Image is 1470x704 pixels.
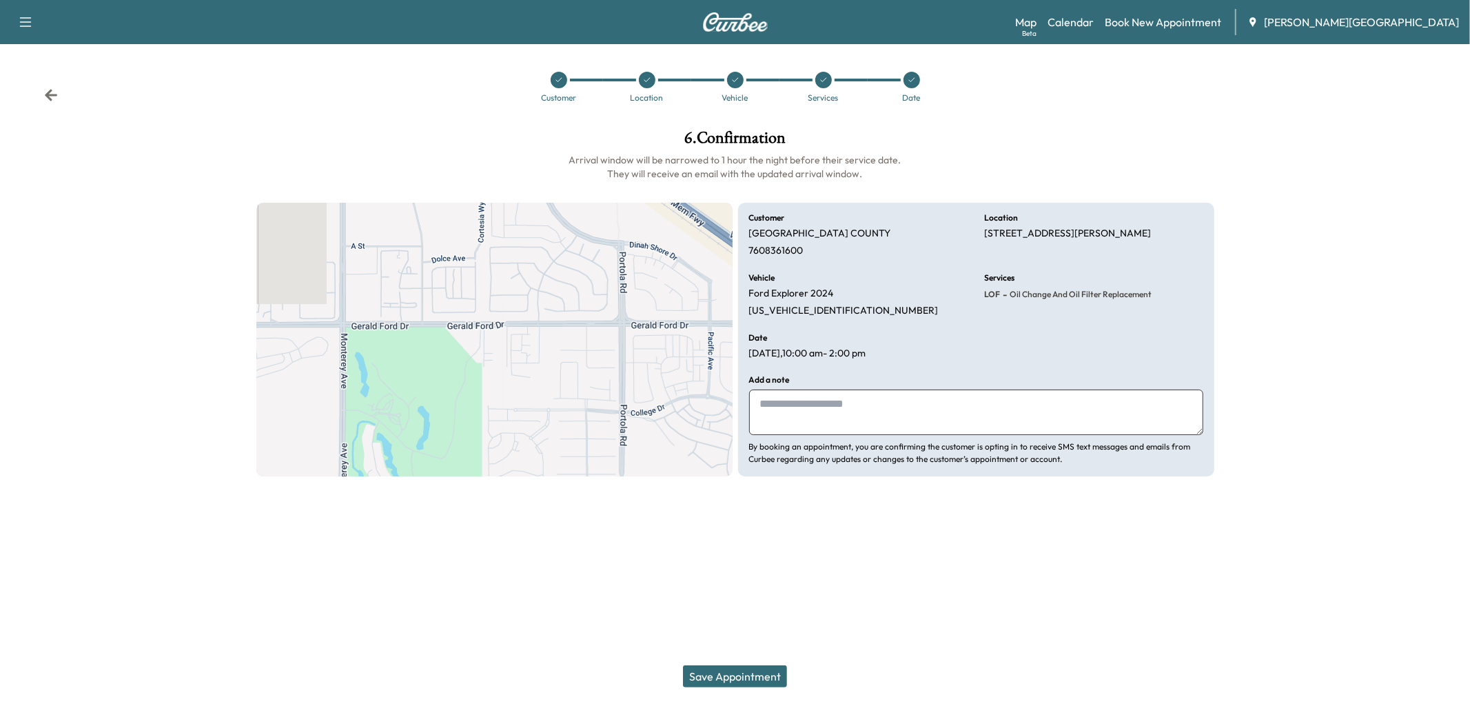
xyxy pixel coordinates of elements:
[1048,14,1094,30] a: Calendar
[749,274,775,282] h6: Vehicle
[256,130,1214,153] h1: 6 . Confirmation
[749,245,804,257] p: 7608361600
[749,334,768,342] h6: Date
[903,94,921,102] div: Date
[1007,289,1152,300] span: Oil Change and Oil Filter Replacement
[749,214,785,222] h6: Customer
[984,274,1014,282] h6: Services
[749,348,866,360] p: [DATE] , 10:00 am - 2:00 pm
[44,88,58,102] div: Back
[984,228,1151,240] p: [STREET_ADDRESS][PERSON_NAME]
[1022,28,1037,39] div: Beta
[1015,14,1037,30] a: MapBeta
[749,441,1203,465] p: By booking an appointment, you are confirming the customer is opting in to receive SMS text messa...
[683,665,787,687] button: Save Appointment
[541,94,576,102] div: Customer
[1000,288,1007,301] span: -
[702,12,768,32] img: Curbee Logo
[808,94,839,102] div: Services
[749,305,939,317] p: [US_VEHICLE_IDENTIFICATION_NUMBER]
[749,288,834,300] p: Ford Explorer 2024
[749,376,790,384] h6: Add a note
[984,289,1000,300] span: LOF
[749,228,891,240] p: [GEOGRAPHIC_DATA] COUNTY
[256,153,1214,181] h6: Arrival window will be narrowed to 1 hour the night before their service date. They will receive ...
[984,214,1018,222] h6: Location
[722,94,748,102] div: Vehicle
[631,94,664,102] div: Location
[1264,14,1459,30] span: [PERSON_NAME][GEOGRAPHIC_DATA]
[1105,14,1221,30] a: Book New Appointment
